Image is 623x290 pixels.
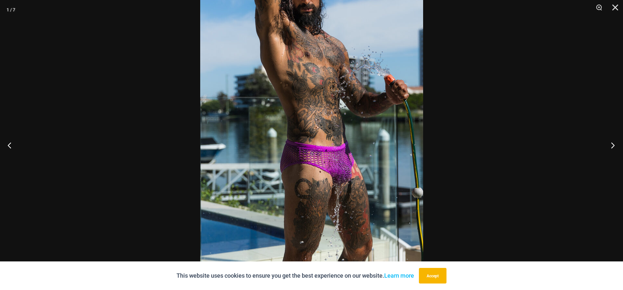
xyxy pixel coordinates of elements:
[177,271,414,281] p: This website uses cookies to ensure you get the best experience on our website.
[384,272,414,279] a: Learn more
[419,268,446,284] button: Accept
[599,129,623,161] button: Next
[6,5,15,15] div: 1 / 7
